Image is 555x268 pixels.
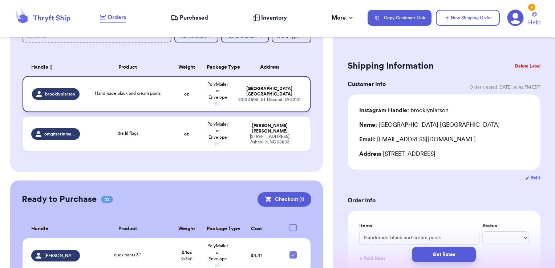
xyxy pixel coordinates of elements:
span: Handle [31,64,48,71]
th: Product [84,58,171,76]
button: Get Rates [412,247,476,262]
span: Inventory [261,13,287,22]
h3: Order Info [348,196,540,205]
span: $ 4.41 [251,253,262,258]
label: Status [482,222,529,230]
a: Orders [100,13,126,23]
strong: 2.1 oz [182,250,192,255]
span: 6 x 3 x 6 [181,257,193,261]
h2: Ready to Purchase [22,194,97,205]
span: brooklynlarson [45,91,75,97]
span: PolyMailer or Envelope ✉️ [207,244,228,268]
span: Help [528,18,540,27]
h2: Shipping Information [348,60,434,72]
span: Name: [359,122,377,128]
th: Weight [171,58,202,76]
button: Edit [525,174,540,182]
a: Purchased [171,13,208,22]
div: More [332,13,355,22]
th: Package Type [202,58,233,76]
div: [PERSON_NAME] [PERSON_NAME] [238,123,302,134]
div: 6 [528,4,535,11]
th: Weight [171,220,202,238]
span: PolyMailer or Envelope ✉️ [207,82,228,106]
th: Package Type [202,220,233,238]
label: Items [359,222,479,230]
span: Handle [31,225,48,233]
div: 2013 360th ST Decorah , IA 52101 [238,97,301,102]
button: Copy Customer Link [368,10,432,26]
button: Delete Label [512,58,543,74]
a: Inventory [253,13,287,22]
span: Handmade black and cream pants [95,91,161,96]
span: Email: [359,137,376,142]
th: Cost [233,220,280,238]
span: Purchased [180,13,208,22]
div: [STREET_ADDRESS] [359,150,529,158]
a: Help [528,12,540,27]
button: Sort ascending [48,63,54,72]
div: [GEOGRAPHIC_DATA] [GEOGRAPHIC_DATA] [238,86,301,97]
span: 02 [101,196,113,203]
span: Address [359,151,381,157]
div: [STREET_ADDRESS] Asheville , NC 28803 [238,134,302,145]
div: [GEOGRAPHIC_DATA] [GEOGRAPHIC_DATA] [359,121,500,129]
a: 6 [507,9,524,26]
th: Address [233,58,311,76]
strong: oz [184,92,189,96]
button: New Shipping Order [436,10,500,26]
span: Instagram Handle: [359,107,409,113]
span: omgitserinmarie [44,131,76,137]
span: duck pants 3T [114,253,141,257]
span: the lil flags [117,131,138,135]
strong: oz [184,132,189,136]
div: [EMAIL_ADDRESS][DOMAIN_NAME] [359,135,529,144]
div: brooklynlarson [359,106,449,115]
span: Order created: [DATE] 06:42 PM EDT [470,84,540,90]
span: Orders [108,13,126,22]
h3: Customer Info [348,80,386,89]
span: [PERSON_NAME].ivy.thrift [44,253,76,259]
button: Checkout (1) [258,192,311,207]
th: Product [84,220,171,238]
span: PolyMailer or Envelope ✉️ [207,122,228,146]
